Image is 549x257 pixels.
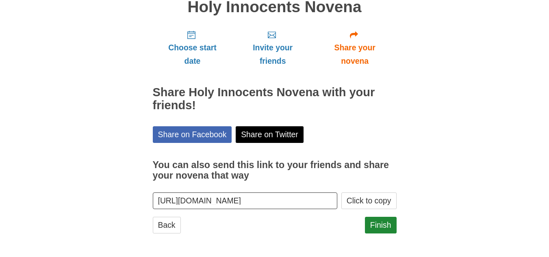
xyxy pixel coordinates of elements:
a: Invite your friends [232,24,313,72]
a: Share your novena [313,24,397,72]
a: Share on Twitter [236,126,304,143]
h3: You can also send this link to your friends and share your novena that way [153,160,397,181]
a: Choose start date [153,24,232,72]
a: Share on Facebook [153,126,232,143]
span: Choose start date [161,41,224,68]
a: Finish [365,217,397,233]
a: Back [153,217,181,233]
h2: Share Holy Innocents Novena with your friends! [153,86,397,112]
span: Share your novena [321,41,388,68]
span: Invite your friends [240,41,305,68]
button: Click to copy [341,192,397,209]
